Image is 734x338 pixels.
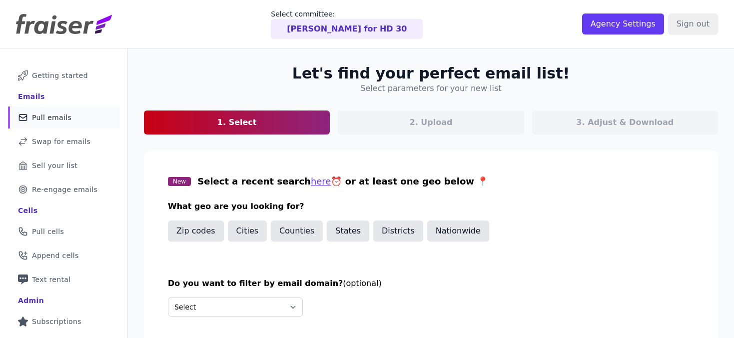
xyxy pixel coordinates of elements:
span: Sell your list [32,160,77,170]
span: Re-engage emails [32,184,97,194]
img: Fraiser Logo [16,14,112,34]
a: Re-engage emails [8,178,119,200]
a: Select committee: [PERSON_NAME] for HD 30 [271,9,423,39]
h3: What geo are you looking for? [168,200,694,212]
span: New [168,177,191,186]
a: Pull cells [8,220,119,242]
a: 1. Select [144,110,330,134]
input: Sign out [668,13,718,34]
p: 3. Adjust & Download [576,116,674,128]
a: Append cells [8,244,119,266]
a: Pull emails [8,106,119,128]
a: Swap for emails [8,130,119,152]
span: Text rental [32,274,71,284]
p: [PERSON_NAME] for HD 30 [287,23,407,35]
button: Nationwide [427,220,489,241]
a: Subscriptions [8,310,119,332]
a: Sell your list [8,154,119,176]
button: Counties [271,220,323,241]
span: Getting started [32,70,88,80]
a: Getting started [8,64,119,86]
span: Do you want to filter by email domain? [168,278,343,288]
a: Text rental [8,268,119,290]
h4: Select parameters for your new list [360,82,501,94]
h2: Let's find your perfect email list! [292,64,570,82]
button: Zip codes [168,220,224,241]
button: here [311,174,331,188]
span: Append cells [32,250,79,260]
span: Subscriptions [32,316,81,326]
p: 1. Select [217,116,257,128]
button: Cities [228,220,267,241]
p: 2. Upload [410,116,453,128]
p: Select committee: [271,9,423,19]
button: Districts [373,220,423,241]
span: (optional) [343,278,381,288]
div: Admin [18,295,44,305]
div: Cells [18,205,37,215]
span: Pull emails [32,112,71,122]
span: Pull cells [32,226,64,236]
button: States [327,220,369,241]
span: Select a recent search ⏰ or at least one geo below 📍 [197,176,488,186]
div: Emails [18,91,45,101]
input: Agency Settings [582,13,664,34]
span: Swap for emails [32,136,90,146]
